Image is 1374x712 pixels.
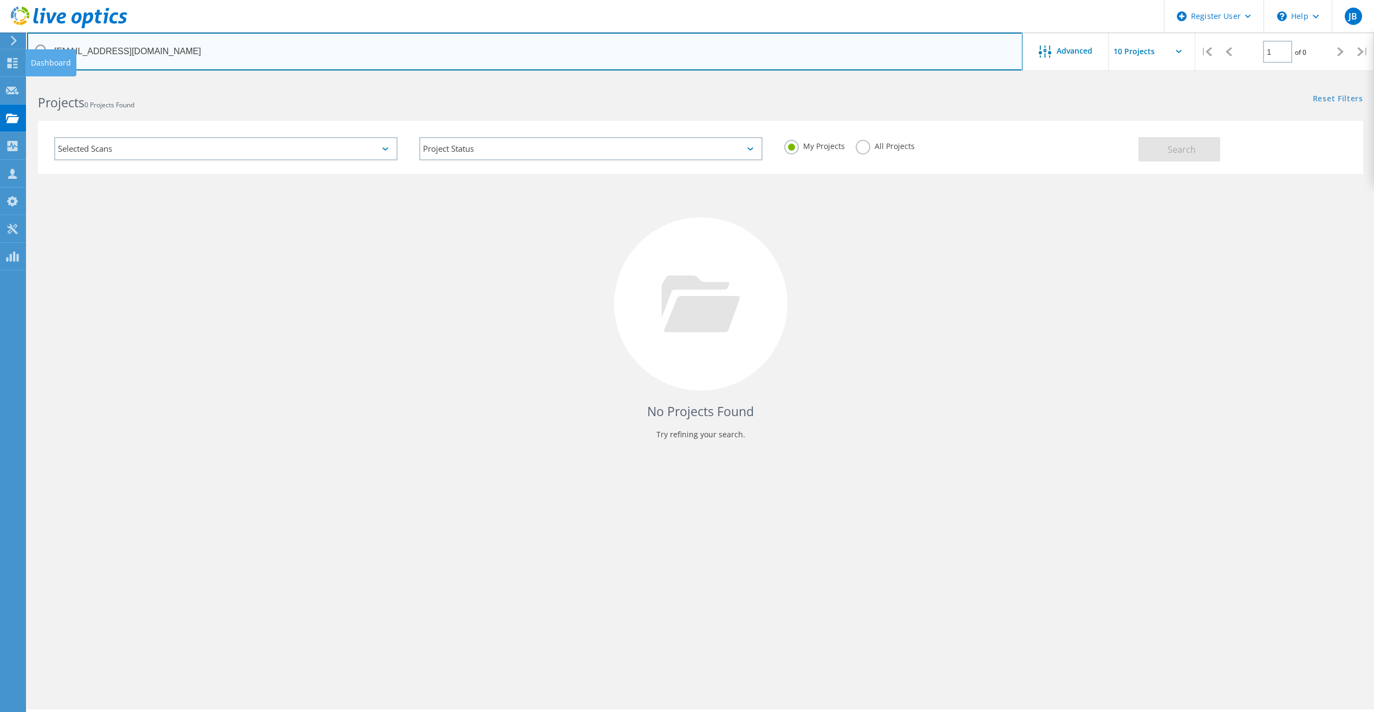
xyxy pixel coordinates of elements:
[49,403,1352,420] h4: No Projects Found
[1277,11,1287,21] svg: \n
[49,426,1352,443] p: Try refining your search.
[54,137,398,160] div: Selected Scans
[1352,33,1374,71] div: |
[1349,12,1357,21] span: JB
[419,137,763,160] div: Project Status
[784,140,845,150] label: My Projects
[1295,48,1306,57] span: of 0
[1195,33,1217,71] div: |
[11,23,127,30] a: Live Optics Dashboard
[1138,137,1220,161] button: Search
[31,59,71,67] div: Dashboard
[38,94,84,111] b: Projects
[1057,47,1092,55] span: Advanced
[1168,144,1196,156] span: Search
[84,100,134,109] span: 0 Projects Found
[856,140,915,150] label: All Projects
[1313,95,1363,104] a: Reset Filters
[27,33,1023,70] input: Search projects by name, owner, ID, company, etc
